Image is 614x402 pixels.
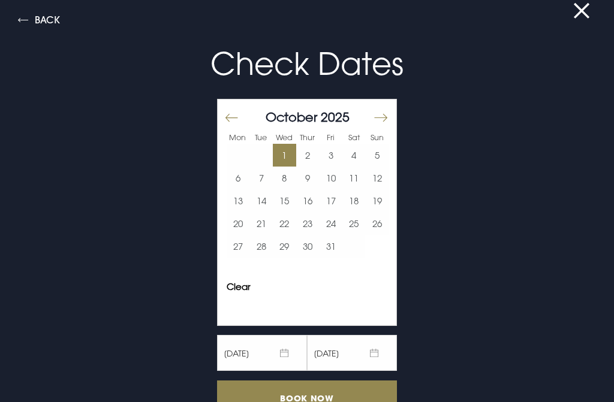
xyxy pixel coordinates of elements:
td: Choose Monday, October 20, 2025 as your start date. [227,212,250,235]
td: Choose Thursday, October 16, 2025 as your start date. [296,189,320,212]
button: 15 [273,189,296,212]
button: 17 [319,189,342,212]
button: 5 [365,144,389,167]
button: Move forward to switch to the next month. [373,105,387,130]
td: Choose Sunday, October 26, 2025 as your start date. [365,212,389,235]
td: Choose Monday, October 6, 2025 as your start date. [227,167,250,189]
button: 1 [273,144,296,167]
button: 26 [365,212,389,235]
button: Back [18,15,60,29]
td: Choose Friday, October 3, 2025 as your start date. [319,144,342,167]
td: Selected. Wednesday, October 1, 2025 [273,144,296,167]
span: 2025 [321,109,350,125]
button: 13 [227,189,250,212]
td: Choose Thursday, October 2, 2025 as your start date. [296,144,320,167]
span: [DATE] [307,335,397,371]
button: 12 [365,167,389,189]
button: 3 [319,144,342,167]
button: 29 [273,235,296,258]
button: 28 [250,235,273,258]
span: October [266,109,317,125]
td: Choose Thursday, October 23, 2025 as your start date. [296,212,320,235]
button: 6 [227,167,250,189]
td: Choose Sunday, October 5, 2025 as your start date. [365,144,389,167]
button: Clear [227,282,251,291]
button: 18 [342,189,366,212]
td: Choose Saturday, October 11, 2025 as your start date. [342,167,366,189]
td: Choose Sunday, October 19, 2025 as your start date. [365,189,389,212]
button: Move backward to switch to the previous month. [225,105,239,130]
td: Choose Wednesday, October 8, 2025 as your start date. [273,167,296,189]
button: 2 [296,144,320,167]
td: Choose Friday, October 17, 2025 as your start date. [319,189,342,212]
button: 16 [296,189,320,212]
td: Choose Saturday, October 18, 2025 as your start date. [342,189,366,212]
button: 22 [273,212,296,235]
button: 25 [342,212,366,235]
button: 4 [342,144,366,167]
td: Choose Saturday, October 25, 2025 as your start date. [342,212,366,235]
p: Check Dates [31,41,583,87]
td: Choose Thursday, October 9, 2025 as your start date. [296,167,320,189]
button: 19 [365,189,389,212]
button: 11 [342,167,366,189]
td: Choose Sunday, October 12, 2025 as your start date. [365,167,389,189]
button: 10 [319,167,342,189]
td: Choose Tuesday, October 7, 2025 as your start date. [250,167,273,189]
td: Choose Tuesday, October 21, 2025 as your start date. [250,212,273,235]
td: Choose Monday, October 13, 2025 as your start date. [227,189,250,212]
td: Choose Friday, October 24, 2025 as your start date. [319,212,342,235]
button: 7 [250,167,273,189]
span: [DATE] [217,335,307,371]
td: Choose Wednesday, October 29, 2025 as your start date. [273,235,296,258]
button: 31 [319,235,342,258]
button: 27 [227,235,250,258]
td: Choose Wednesday, October 15, 2025 as your start date. [273,189,296,212]
button: 23 [296,212,320,235]
button: 14 [250,189,273,212]
td: Choose Friday, October 10, 2025 as your start date. [319,167,342,189]
button: 8 [273,167,296,189]
td: Choose Friday, October 31, 2025 as your start date. [319,235,342,258]
td: Choose Wednesday, October 22, 2025 as your start date. [273,212,296,235]
td: Choose Thursday, October 30, 2025 as your start date. [296,235,320,258]
button: 30 [296,235,320,258]
button: 20 [227,212,250,235]
td: Choose Saturday, October 4, 2025 as your start date. [342,144,366,167]
td: Choose Monday, October 27, 2025 as your start date. [227,235,250,258]
button: 21 [250,212,273,235]
button: 24 [319,212,342,235]
button: 9 [296,167,320,189]
td: Choose Tuesday, October 14, 2025 as your start date. [250,189,273,212]
td: Choose Tuesday, October 28, 2025 as your start date. [250,235,273,258]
